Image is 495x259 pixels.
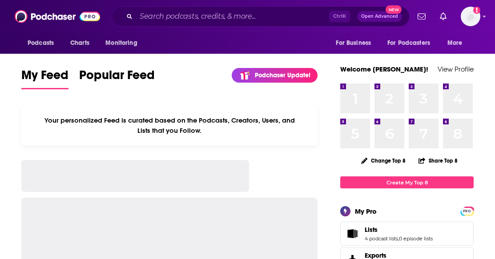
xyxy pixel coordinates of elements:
[473,7,480,14] svg: Add a profile image
[365,226,378,234] span: Lists
[414,9,429,24] a: Show notifications dropdown
[399,235,433,242] a: 0 episode lists
[255,72,310,79] p: Podchaser Update!
[21,105,318,146] div: Your personalized Feed is curated based on the Podcasts, Creators, Users, and Lists that you Follow.
[340,65,428,73] a: Welcome [PERSON_NAME]!
[21,68,68,89] a: My Feed
[438,65,474,73] a: View Profile
[365,235,398,242] a: 4 podcast lists
[21,68,68,88] span: My Feed
[105,37,137,49] span: Monitoring
[355,207,377,215] div: My Pro
[361,14,398,19] span: Open Advanced
[387,37,430,49] span: For Podcasters
[336,37,371,49] span: For Business
[21,35,65,52] button: open menu
[70,37,89,49] span: Charts
[386,5,402,14] span: New
[418,152,458,169] button: Share Top 8
[462,207,472,214] a: PRO
[340,176,474,188] a: Create My Top 8
[357,11,402,22] button: Open AdvancedNew
[340,222,474,246] span: Lists
[112,6,410,27] div: Search podcasts, credits, & more...
[461,7,480,26] span: Logged in as HavasAlexa
[343,227,361,240] a: Lists
[15,8,100,25] img: Podchaser - Follow, Share and Rate Podcasts
[365,226,433,234] a: Lists
[329,11,350,22] span: Ctrl K
[99,35,149,52] button: open menu
[462,208,472,215] span: PRO
[330,35,382,52] button: open menu
[436,9,450,24] a: Show notifications dropdown
[461,7,480,26] img: User Profile
[441,35,474,52] button: open menu
[136,9,329,24] input: Search podcasts, credits, & more...
[461,7,480,26] button: Show profile menu
[79,68,155,89] a: Popular Feed
[398,235,399,242] span: ,
[447,37,463,49] span: More
[28,37,54,49] span: Podcasts
[356,155,411,166] button: Change Top 8
[79,68,155,88] span: Popular Feed
[64,35,95,52] a: Charts
[382,35,443,52] button: open menu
